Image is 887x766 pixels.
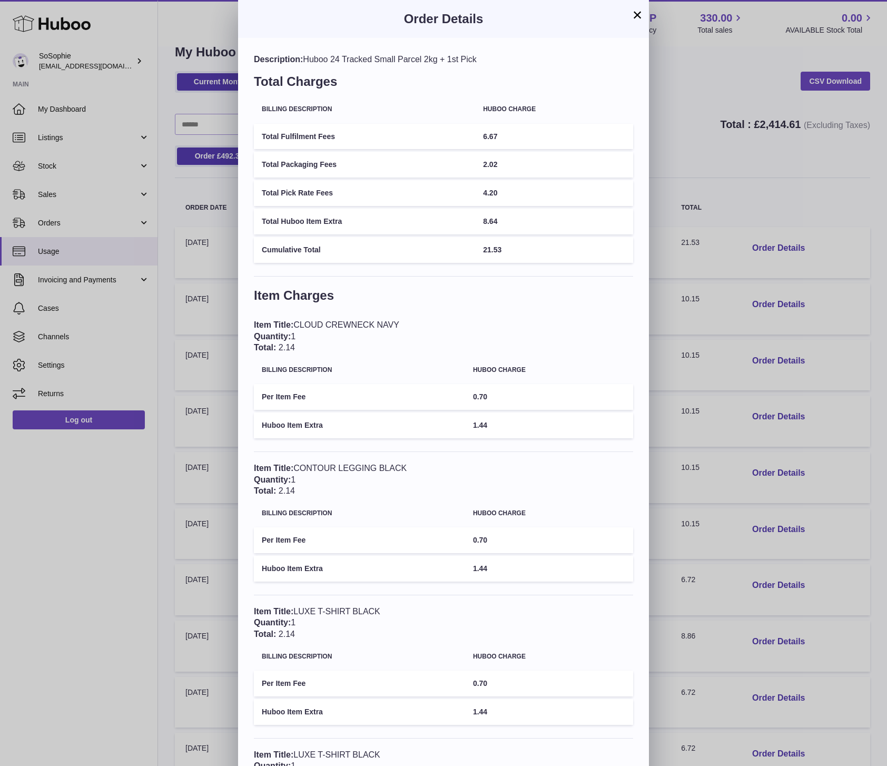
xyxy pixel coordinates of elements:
[465,359,633,381] th: Huboo charge
[483,245,501,254] span: 21.53
[254,502,465,525] th: Billing Description
[483,160,497,169] span: 2.02
[254,319,633,353] div: CLOUD CREWNECK NAVY 1
[279,630,295,639] span: 2.14
[254,98,475,121] th: Billing Description
[254,606,633,640] div: LUXE T-SHIRT BLACK 1
[631,8,644,21] button: ×
[254,124,475,150] td: Total Fulfilment Fees
[483,132,497,141] span: 6.67
[473,392,487,401] span: 0.70
[254,475,291,484] span: Quantity:
[254,180,475,206] td: Total Pick Rate Fees
[254,486,276,495] span: Total:
[254,527,465,553] td: Per Item Fee
[254,11,633,27] h3: Order Details
[475,98,633,121] th: Huboo charge
[473,564,487,573] span: 1.44
[254,54,633,65] div: Huboo 24 Tracked Small Parcel 2kg + 1st Pick
[254,463,633,497] div: CONTOUR LEGGING BLACK 1
[254,671,465,696] td: Per Item Fee
[254,343,276,352] span: Total:
[254,359,465,381] th: Billing Description
[254,630,276,639] span: Total:
[483,189,497,197] span: 4.20
[465,645,633,668] th: Huboo charge
[483,217,497,225] span: 8.64
[254,384,465,410] td: Per Item Fee
[473,536,487,544] span: 0.70
[254,55,303,64] span: Description:
[279,486,295,495] span: 2.14
[254,618,291,627] span: Quantity:
[254,237,475,263] td: Cumulative Total
[465,502,633,525] th: Huboo charge
[254,464,293,473] span: Item Title:
[254,332,291,341] span: Quantity:
[254,73,633,95] h3: Total Charges
[254,750,293,759] span: Item Title:
[279,343,295,352] span: 2.14
[254,607,293,616] span: Item Title:
[473,421,487,429] span: 1.44
[254,152,475,178] td: Total Packaging Fees
[254,413,465,438] td: Huboo Item Extra
[254,209,475,234] td: Total Huboo Item Extra
[254,699,465,725] td: Huboo Item Extra
[254,287,633,309] h3: Item Charges
[254,556,465,582] td: Huboo Item Extra
[254,645,465,668] th: Billing Description
[473,679,487,688] span: 0.70
[473,708,487,716] span: 1.44
[254,320,293,329] span: Item Title:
